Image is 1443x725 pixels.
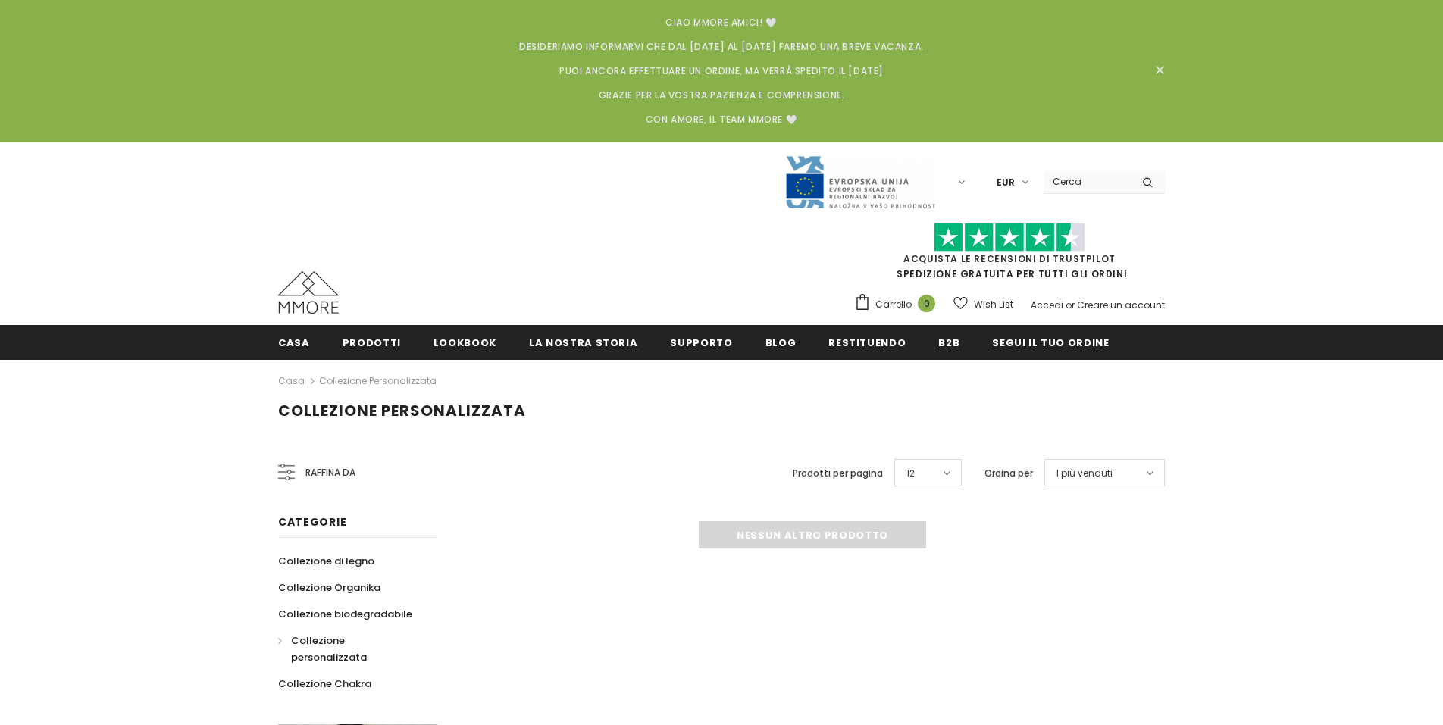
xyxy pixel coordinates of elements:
p: Desideriamo informarvi che dal [DATE] al [DATE] faremo una breve vacanza. [297,39,1146,55]
span: Collezione personalizzata [291,633,367,664]
a: Restituendo [828,325,906,359]
span: Wish List [974,297,1013,312]
span: 12 [906,466,915,481]
span: SPEDIZIONE GRATUITA PER TUTTI GLI ORDINI [854,230,1165,280]
span: Raffina da [305,464,355,481]
a: Carrello 0 [854,293,943,316]
a: Wish List [953,291,1013,317]
img: Javni Razpis [784,155,936,210]
span: Collezione personalizzata [278,400,526,421]
span: Carrello [875,297,912,312]
label: Prodotti per pagina [793,466,883,481]
a: Acquista le recensioni di TrustPilot [903,252,1116,265]
span: Collezione di legno [278,554,374,568]
span: B2B [938,336,959,350]
span: EUR [997,175,1015,190]
span: Collezione Organika [278,580,380,595]
a: Javni Razpis [784,175,936,188]
span: Categorie [278,514,346,530]
a: Collezione Chakra [278,670,371,697]
a: Casa [278,372,305,390]
span: Casa [278,336,310,350]
img: Fidati di Pilot Stars [934,223,1085,252]
span: supporto [670,336,732,350]
a: Blog [765,325,797,359]
p: Ciao MMORE Amici! 🤍 [297,15,1146,30]
a: B2B [938,325,959,359]
span: Collezione biodegradabile [278,607,412,621]
a: supporto [670,325,732,359]
a: Collezione Organika [278,574,380,601]
a: Casa [278,325,310,359]
span: I più venduti [1056,466,1113,481]
p: Grazie per la vostra pazienza e comprensione. [297,88,1146,103]
span: 0 [918,295,935,312]
span: La nostra storia [529,336,637,350]
a: Collezione personalizzata [278,627,421,670]
a: Collezione personalizzata [319,374,437,387]
a: Prodotti [343,325,401,359]
input: Search Site [1044,170,1131,192]
a: Accedi [1031,298,1063,311]
p: Con amore, il team MMORE 🤍 [297,112,1146,127]
span: Prodotti [343,336,401,350]
span: Collezione Chakra [278,677,371,691]
img: Casi MMORE [278,271,339,314]
span: Blog [765,336,797,350]
a: Segui il tuo ordine [992,325,1109,359]
span: or [1066,298,1075,311]
p: Puoi ancora effettuare un ordine, ma verrà spedito il [DATE] [297,64,1146,79]
span: Lookbook [434,336,496,350]
a: Creare un account [1077,298,1165,311]
a: La nostra storia [529,325,637,359]
a: Collezione di legno [278,548,374,574]
label: Ordina per [984,466,1033,481]
a: Lookbook [434,325,496,359]
a: Collezione biodegradabile [278,601,412,627]
span: Segui il tuo ordine [992,336,1109,350]
span: Restituendo [828,336,906,350]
